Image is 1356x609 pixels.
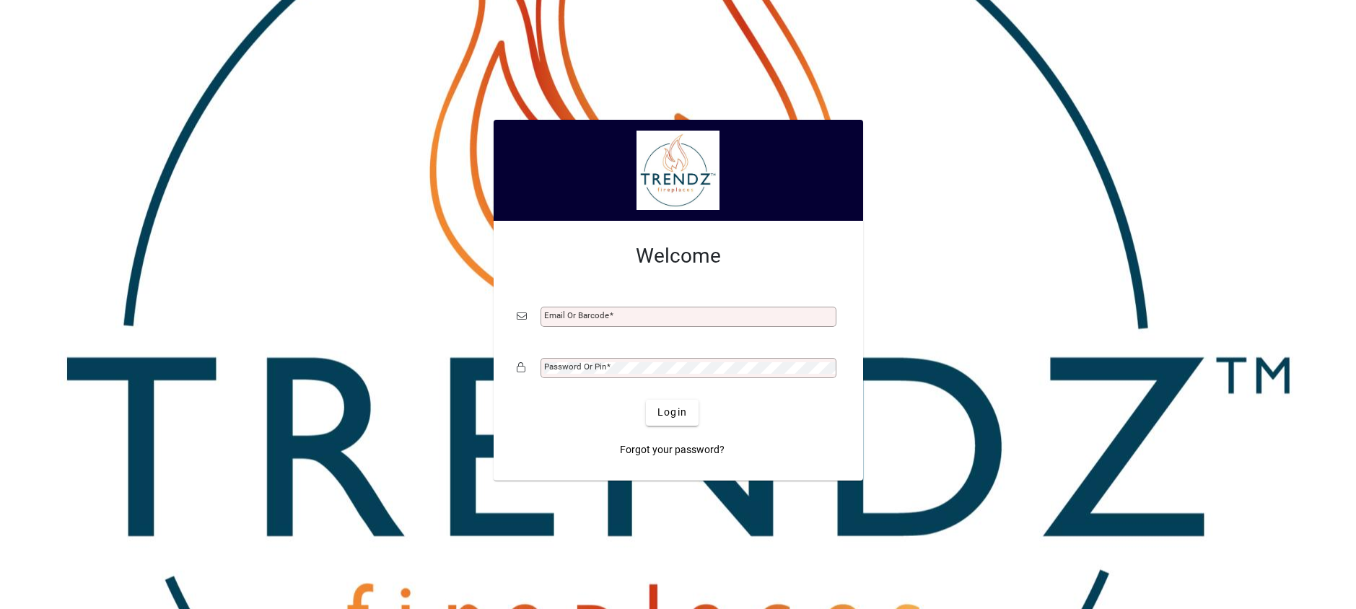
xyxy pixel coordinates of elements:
button: Login [646,400,699,426]
mat-label: Password or Pin [544,362,606,372]
mat-label: Email or Barcode [544,310,609,320]
span: Forgot your password? [620,442,725,457]
span: Login [657,405,687,420]
a: Forgot your password? [614,437,730,463]
h2: Welcome [517,244,840,268]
